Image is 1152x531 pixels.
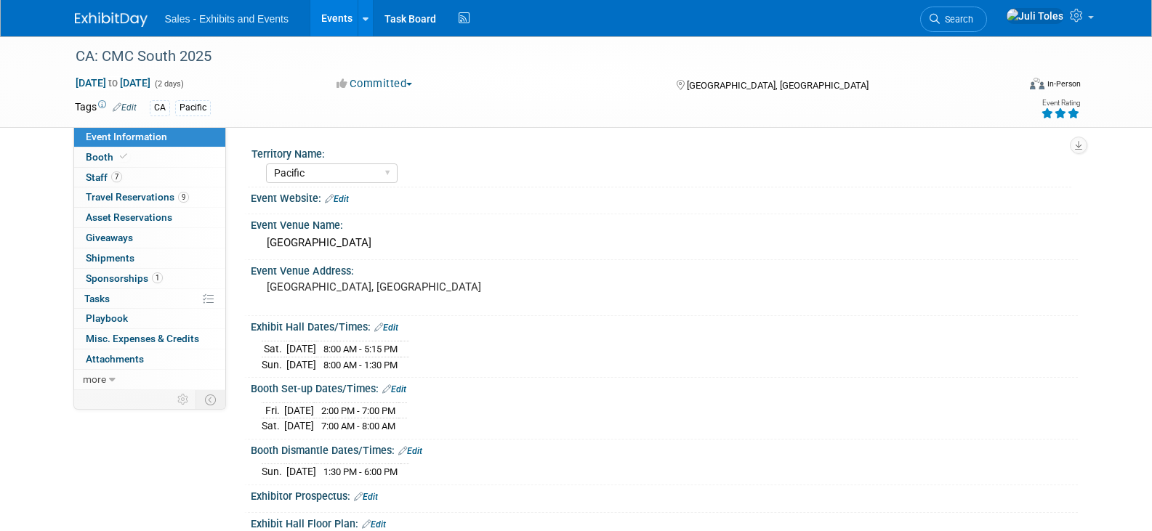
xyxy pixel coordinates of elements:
td: [DATE] [284,402,314,418]
span: to [106,77,120,89]
td: [DATE] [286,357,316,372]
span: Event Information [86,131,167,142]
span: Shipments [86,252,134,264]
button: Committed [331,76,418,92]
td: Tags [75,100,137,116]
span: 9 [178,192,189,203]
a: Sponsorships1 [74,269,225,288]
span: 7:00 AM - 8:00 AM [321,421,395,431]
img: Juli Toles [1006,8,1064,24]
a: Search [920,7,987,32]
img: Format-Inperson.png [1030,78,1044,89]
a: Edit [325,194,349,204]
td: [DATE] [284,418,314,434]
span: Travel Reservations [86,191,189,203]
span: (2 days) [153,79,184,89]
i: Booth reservation complete [120,153,127,161]
span: Sponsorships [86,272,163,284]
a: Edit [382,384,406,394]
div: Booth Dismantle Dates/Times: [251,439,1078,458]
a: Edit [354,492,378,502]
div: Exhibitor Prospectus: [251,485,1078,504]
td: Fri. [262,402,284,418]
span: 8:00 AM - 5:15 PM [323,344,398,354]
a: Staff7 [74,168,225,187]
a: Misc. Expenses & Credits [74,329,225,349]
span: Asset Reservations [86,211,172,223]
a: Edit [398,446,422,456]
div: [GEOGRAPHIC_DATA] [262,232,1067,254]
div: Pacific [175,100,211,115]
span: [GEOGRAPHIC_DATA], [GEOGRAPHIC_DATA] [687,80,869,91]
span: 7 [111,171,122,182]
a: Giveaways [74,228,225,248]
a: Booth [74,147,225,167]
a: Event Information [74,127,225,147]
td: [DATE] [286,341,316,357]
span: Staff [86,171,122,183]
div: Territory Name: [251,143,1071,161]
span: 1:30 PM - 6:00 PM [323,466,398,477]
a: Edit [362,519,386,530]
span: more [83,373,106,385]
td: Toggle Event Tabs [196,390,225,409]
div: CA: CMC South 2025 [71,44,996,70]
span: Playbook [86,312,128,324]
div: Event Venue Address: [251,260,1078,278]
div: Event Venue Name: [251,214,1078,232]
div: CA [150,100,170,115]
span: Search [940,14,973,25]
td: Personalize Event Tab Strip [171,390,196,409]
img: ExhibitDay [75,12,148,27]
td: Sat. [262,418,284,434]
span: Giveaways [86,232,133,243]
pre: [GEOGRAPHIC_DATA], [GEOGRAPHIC_DATA] [267,280,579,293]
span: [DATE] [DATE] [75,76,151,89]
div: Exhibit Hall Dates/Times: [251,316,1078,335]
div: Booth Set-up Dates/Times: [251,378,1078,397]
span: 2:00 PM - 7:00 PM [321,405,395,416]
span: Sales - Exhibits and Events [165,13,289,25]
span: 8:00 AM - 1:30 PM [323,360,398,370]
a: Attachments [74,349,225,369]
a: Playbook [74,309,225,328]
a: more [74,370,225,389]
div: Event Rating [1041,100,1080,107]
td: [DATE] [286,464,316,479]
td: Sun. [262,357,286,372]
a: Shipments [74,248,225,268]
span: Tasks [84,293,110,304]
span: Misc. Expenses & Credits [86,333,199,344]
a: Edit [113,102,137,113]
div: Event Format [932,76,1081,97]
div: In-Person [1047,78,1081,89]
a: Tasks [74,289,225,309]
span: 1 [152,272,163,283]
span: Attachments [86,353,144,365]
a: Asset Reservations [74,208,225,227]
a: Travel Reservations9 [74,187,225,207]
a: Edit [374,323,398,333]
td: Sun. [262,464,286,479]
td: Sat. [262,341,286,357]
span: Booth [86,151,130,163]
div: Event Website: [251,187,1078,206]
